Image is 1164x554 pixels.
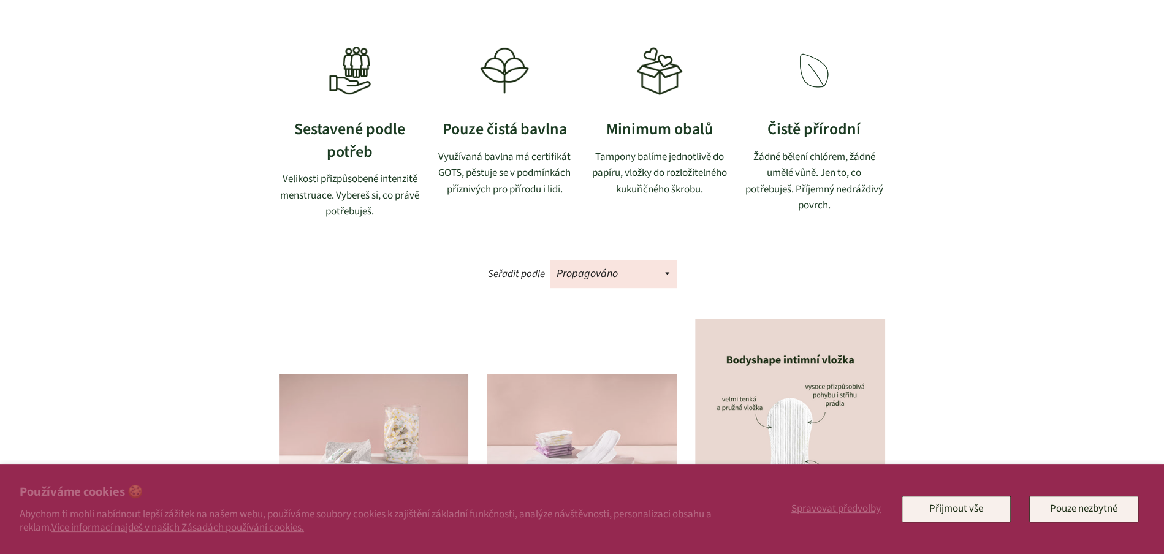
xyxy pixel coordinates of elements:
h3: Pouze čistá bavlna [433,118,576,140]
p: Velikosti přizpůsobené intenzitě menstruace. Vybereš si, co právě potřebuješ. [279,171,422,220]
p: Žádné bělení chlórem, žádné umělé vůně. Jen to, co potřebuješ. Příjemný nedráždivý povrch. [743,149,886,214]
a: Více informací najdeš v našich Zásadách používání cookies. [51,520,304,535]
span: Seřadit podle [487,267,544,281]
button: Pouze nezbytné [1029,496,1138,522]
h3: Čistě přírodní [743,118,886,140]
span: Spravovat předvolby [791,501,881,516]
h3: Sestavené podle potřeb [279,118,422,163]
p: Abychom ti mohli nabídnout lepší zážitek na našem webu, používáme soubory cookies k zajištění zák... [20,507,732,534]
p: Tampony balíme jednotlivě do papíru, vložky do rozložitelného kukuřičného škrobu. [588,149,731,198]
button: Spravovat předvolby [789,496,883,522]
h2: Používáme cookies 🍪 [20,484,732,501]
h3: Minimum obalů [588,118,731,140]
button: Přijmout vše [902,496,1011,522]
p: Využívaná bavlna má certifikát GOTS, pěstuje se v podmínkách příznivých pro přírodu i lidi. [433,149,576,198]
